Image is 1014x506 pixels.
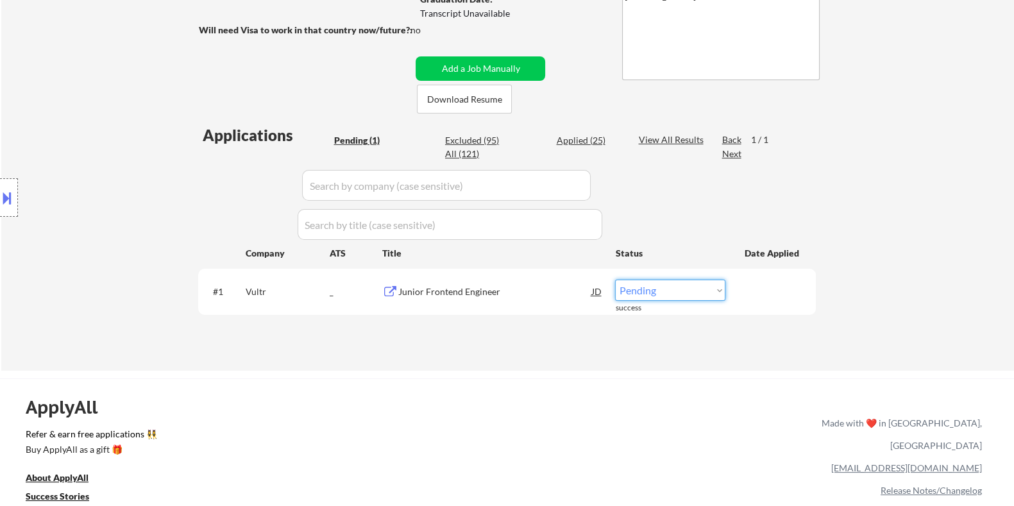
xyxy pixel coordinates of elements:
[744,247,800,260] div: Date Applied
[245,247,329,260] div: Company
[722,133,742,146] div: Back
[329,247,382,260] div: ATS
[881,485,982,496] a: Release Notes/Changelog
[382,247,603,260] div: Title
[615,241,725,264] div: Status
[329,285,382,298] div: _
[816,412,982,457] div: Made with ❤️ in [GEOGRAPHIC_DATA], [GEOGRAPHIC_DATA]
[445,134,509,147] div: Excluded (95)
[831,462,982,473] a: [EMAIL_ADDRESS][DOMAIN_NAME]
[445,148,509,160] div: All (121)
[615,303,666,314] div: success
[590,280,603,303] div: JD
[245,285,329,298] div: Vultr
[302,170,591,201] input: Search by company (case sensitive)
[417,85,512,114] button: Download Resume
[26,443,154,459] a: Buy ApplyAll as a gift 🎁
[334,134,398,147] div: Pending (1)
[26,430,553,443] a: Refer & earn free applications 👯‍♀️
[556,134,620,147] div: Applied (25)
[722,148,742,160] div: Next
[410,24,446,37] div: no
[298,209,602,240] input: Search by title (case sensitive)
[26,472,89,483] u: About ApplyAll
[638,133,707,146] div: View All Results
[26,490,106,506] a: Success Stories
[26,396,112,418] div: ApplyAll
[26,471,106,487] a: About ApplyAll
[750,133,780,146] div: 1 / 1
[198,24,412,35] strong: Will need Visa to work in that country now/future?:
[26,445,154,454] div: Buy ApplyAll as a gift 🎁
[26,491,89,502] u: Success Stories
[416,56,545,81] button: Add a Job Manually
[398,285,591,298] div: Junior Frontend Engineer
[202,128,329,143] div: Applications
